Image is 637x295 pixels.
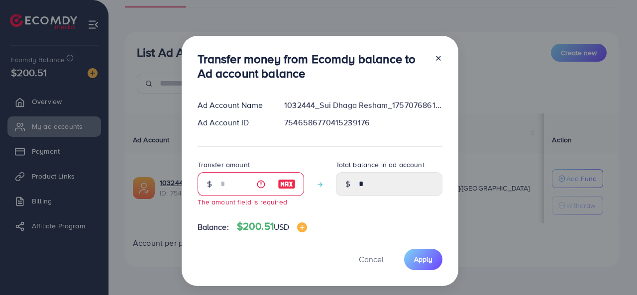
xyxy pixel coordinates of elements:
[414,254,432,264] span: Apply
[190,99,277,111] div: Ad Account Name
[276,117,450,128] div: 7546586770415239176
[278,178,296,190] img: image
[198,197,287,206] small: The amount field is required
[198,52,426,81] h3: Transfer money from Ecomdy balance to Ad account balance
[404,249,442,270] button: Apply
[198,221,229,233] span: Balance:
[198,160,250,170] label: Transfer amount
[346,249,396,270] button: Cancel
[237,220,308,233] h4: $200.51
[336,160,425,170] label: Total balance in ad account
[276,99,450,111] div: 1032444_Sui Dhaga Resham_1757076861174
[359,254,384,265] span: Cancel
[595,250,630,288] iframe: Chat
[190,117,277,128] div: Ad Account ID
[297,222,307,232] img: image
[274,221,289,232] span: USD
